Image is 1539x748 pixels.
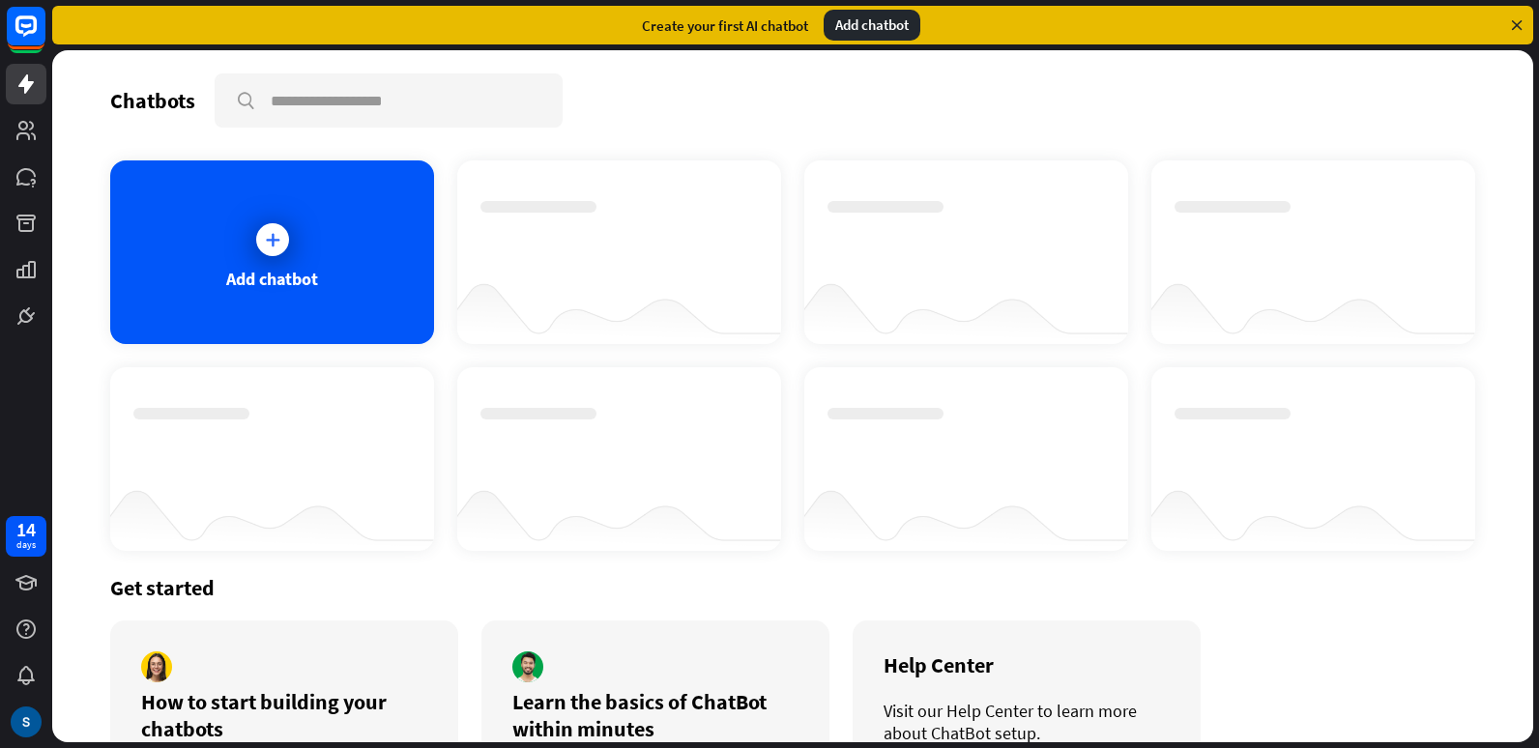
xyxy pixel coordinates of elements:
[141,688,427,742] div: How to start building your chatbots
[110,87,195,114] div: Chatbots
[512,688,799,742] div: Learn the basics of ChatBot within minutes
[15,8,73,66] button: Open LiveChat chat widget
[141,651,172,682] img: author
[512,651,543,682] img: author
[226,268,318,290] div: Add chatbot
[16,538,36,552] div: days
[16,521,36,538] div: 14
[6,516,46,557] a: 14 days
[824,10,920,41] div: Add chatbot
[642,16,808,35] div: Create your first AI chatbot
[110,574,1475,601] div: Get started
[884,651,1170,678] div: Help Center
[884,700,1170,744] div: Visit our Help Center to learn more about ChatBot setup.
